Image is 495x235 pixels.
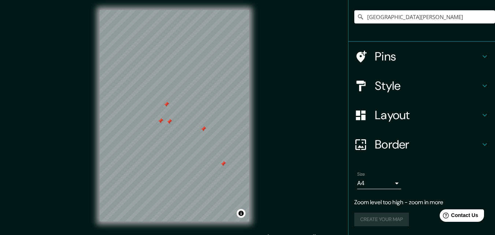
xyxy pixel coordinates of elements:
button: Toggle attribution [237,209,245,218]
input: Pick your city or area [354,10,495,23]
canvas: Map [100,10,249,221]
div: Style [348,71,495,100]
h4: Layout [375,108,480,122]
label: Size [357,171,365,177]
div: A4 [357,177,401,189]
h4: Pins [375,49,480,64]
div: Layout [348,100,495,130]
p: Zoom level too high - zoom in more [354,198,489,207]
h4: Style [375,78,480,93]
div: Border [348,130,495,159]
div: Pins [348,42,495,71]
h4: Border [375,137,480,152]
iframe: Help widget launcher [430,206,487,227]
